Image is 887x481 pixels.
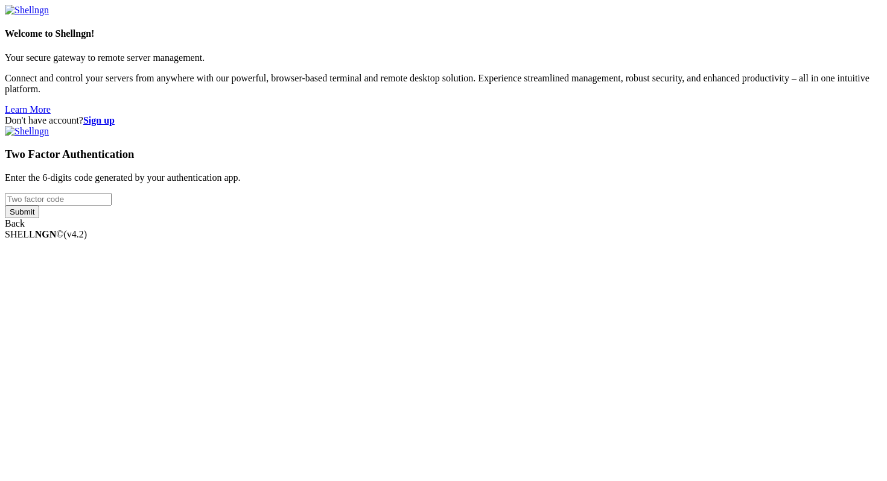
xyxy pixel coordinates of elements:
[5,52,882,63] p: Your secure gateway to remote server management.
[5,229,87,239] span: SHELL ©
[5,115,882,126] div: Don't have account?
[5,206,39,218] input: Submit
[5,172,882,183] p: Enter the 6-digits code generated by your authentication app.
[5,218,25,228] a: Back
[5,104,51,115] a: Learn More
[5,126,49,137] img: Shellngn
[83,115,115,125] a: Sign up
[5,28,882,39] h4: Welcome to Shellngn!
[5,148,882,161] h3: Two Factor Authentication
[5,73,882,95] p: Connect and control your servers from anywhere with our powerful, browser-based terminal and remo...
[5,5,49,16] img: Shellngn
[64,229,87,239] span: 4.2.0
[5,193,112,206] input: Two factor code
[35,229,57,239] b: NGN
